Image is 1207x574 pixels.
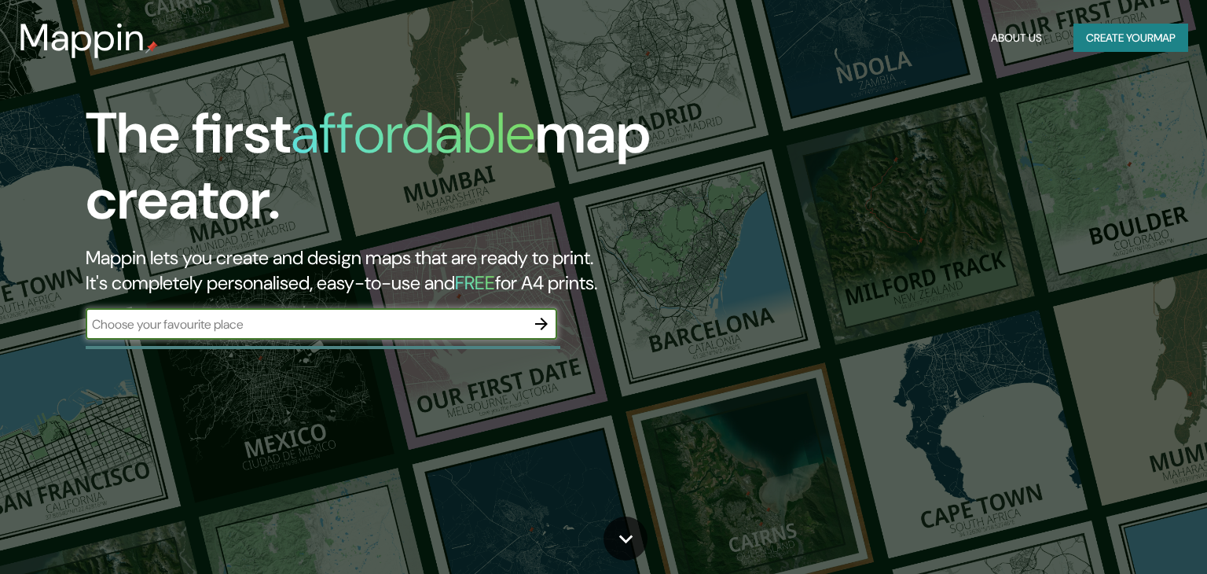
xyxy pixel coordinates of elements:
[455,270,495,295] h5: FREE
[86,245,689,296] h2: Mappin lets you create and design maps that are ready to print. It's completely personalised, eas...
[19,16,145,60] h3: Mappin
[86,101,689,245] h1: The first map creator.
[1067,513,1190,557] iframe: Help widget launcher
[145,41,158,53] img: mappin-pin
[1073,24,1188,53] button: Create yourmap
[291,97,535,170] h1: affordable
[86,315,526,333] input: Choose your favourite place
[985,24,1048,53] button: About Us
